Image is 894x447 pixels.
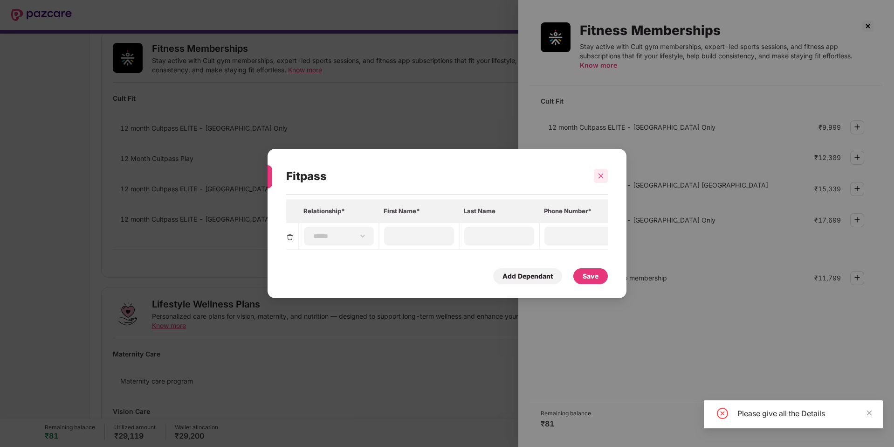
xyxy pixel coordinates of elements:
div: Save [583,271,598,281]
th: Last Name [459,199,539,223]
span: close [598,173,604,179]
div: Fitpass [286,158,581,195]
th: Phone Number* [539,199,619,223]
th: Relationship* [299,199,379,223]
img: svg+xml;base64,PHN2ZyBpZD0iRGVsZXRlLTMyeDMyIiB4bWxucz0iaHR0cDovL3d3dy53My5vcmcvMjAwMC9zdmciIHdpZH... [286,233,294,241]
div: Please give all the Details [737,408,872,419]
span: close [866,410,873,416]
div: Add Dependant [502,271,553,281]
th: First Name* [379,199,459,223]
span: close-circle [717,408,728,419]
